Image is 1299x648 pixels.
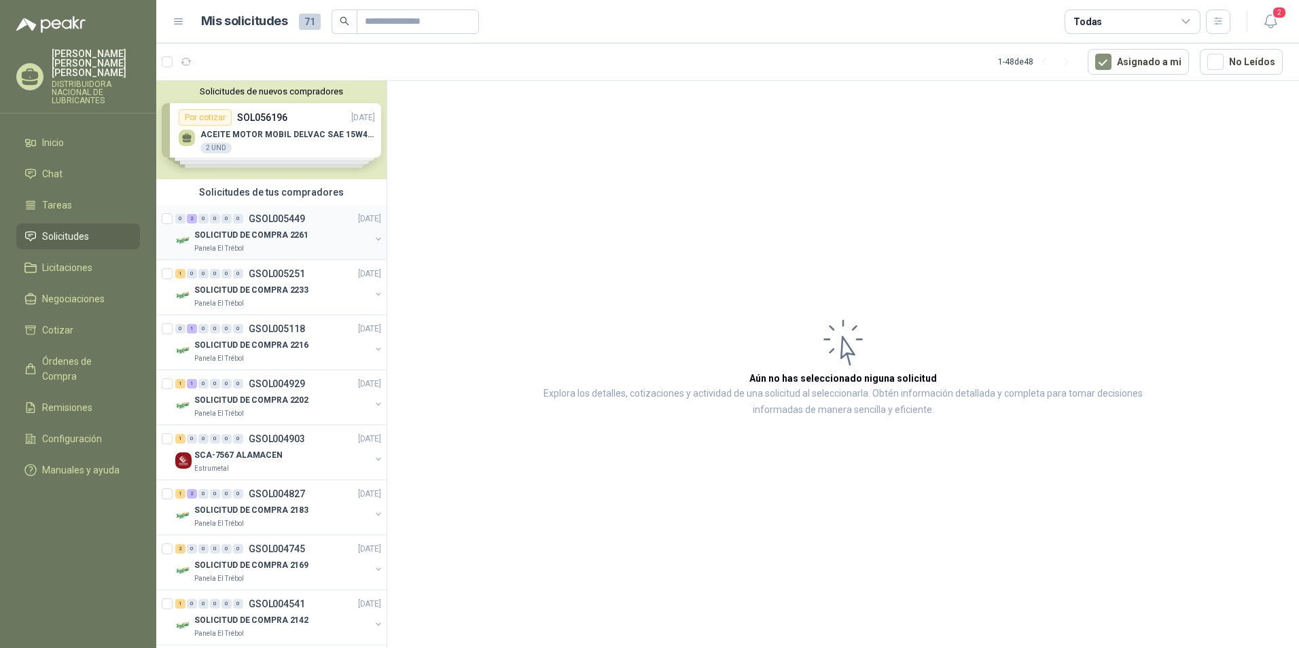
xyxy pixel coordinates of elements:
[194,339,308,352] p: SOLICITUD DE COMPRA 2216
[194,243,244,254] p: Panela El Trébol
[175,266,384,309] a: 1 0 0 0 0 0 GSOL005251[DATE] Company LogoSOLICITUD DE COMPRA 2233Panela El Trébol
[198,214,209,223] div: 0
[198,599,209,609] div: 0
[194,298,244,309] p: Panela El Trébol
[42,291,105,306] span: Negociaciones
[162,86,381,96] button: Solicitudes de nuevos compradores
[198,434,209,444] div: 0
[194,284,308,297] p: SOLICITUD DE COMPRA 2233
[42,260,92,275] span: Licitaciones
[299,14,321,30] span: 71
[221,434,232,444] div: 0
[358,323,381,336] p: [DATE]
[16,286,140,312] a: Negociaciones
[221,214,232,223] div: 0
[175,321,384,364] a: 0 1 0 0 0 0 GSOL005118[DATE] Company LogoSOLICITUD DE COMPRA 2216Panela El Trébol
[42,431,102,446] span: Configuración
[194,449,283,462] p: SCA-7567 ALAMACEN
[249,214,305,223] p: GSOL005449
[1258,10,1283,34] button: 2
[198,269,209,278] div: 0
[210,379,220,389] div: 0
[175,544,185,554] div: 2
[221,489,232,499] div: 0
[233,544,243,554] div: 0
[187,544,197,554] div: 0
[233,324,243,334] div: 0
[175,376,384,419] a: 1 1 0 0 0 0 GSOL004929[DATE] Company LogoSOLICITUD DE COMPRA 2202Panela El Trébol
[198,489,209,499] div: 0
[16,161,140,187] a: Chat
[16,348,140,389] a: Órdenes de Compra
[194,394,308,407] p: SOLICITUD DE COMPRA 2202
[175,489,185,499] div: 1
[156,81,387,179] div: Solicitudes de nuevos compradoresPor cotizarSOL056196[DATE] ACEITE MOTOR MOBIL DELVAC SAE 15W40 F...
[233,214,243,223] div: 0
[175,269,185,278] div: 1
[358,488,381,501] p: [DATE]
[16,16,86,33] img: Logo peakr
[16,317,140,343] a: Cotizar
[16,192,140,218] a: Tareas
[16,130,140,156] a: Inicio
[175,397,192,414] img: Company Logo
[358,598,381,611] p: [DATE]
[52,80,140,105] p: DISTRIBUIDORA NACIONAL DE LUBRICANTES
[175,599,185,609] div: 1
[175,431,384,474] a: 1 0 0 0 0 0 GSOL004903[DATE] Company LogoSCA-7567 ALAMACENEstrumetal
[358,268,381,281] p: [DATE]
[233,269,243,278] div: 0
[210,489,220,499] div: 0
[340,16,349,26] span: search
[249,324,305,334] p: GSOL005118
[210,599,220,609] div: 0
[1200,49,1283,75] button: No Leídos
[42,463,120,478] span: Manuales y ayuda
[210,324,220,334] div: 0
[187,434,197,444] div: 0
[175,541,384,584] a: 2 0 0 0 0 0 GSOL004745[DATE] Company LogoSOLICITUD DE COMPRA 2169Panela El Trébol
[42,229,89,244] span: Solicitudes
[194,408,244,419] p: Panela El Trébol
[156,179,387,205] div: Solicitudes de tus compradores
[221,544,232,554] div: 0
[249,599,305,609] p: GSOL004541
[16,457,140,483] a: Manuales y ayuda
[358,378,381,391] p: [DATE]
[175,617,192,634] img: Company Logo
[194,614,308,627] p: SOLICITUD DE COMPRA 2142
[249,544,305,554] p: GSOL004745
[16,426,140,452] a: Configuración
[42,323,73,338] span: Cotizar
[187,599,197,609] div: 0
[16,223,140,249] a: Solicitudes
[210,544,220,554] div: 0
[175,342,192,359] img: Company Logo
[198,379,209,389] div: 0
[221,599,232,609] div: 0
[210,214,220,223] div: 0
[358,543,381,556] p: [DATE]
[42,354,127,384] span: Órdenes de Compra
[194,518,244,529] p: Panela El Trébol
[175,507,192,524] img: Company Logo
[42,198,72,213] span: Tareas
[175,287,192,304] img: Company Logo
[52,49,140,77] p: [PERSON_NAME] [PERSON_NAME] [PERSON_NAME]
[175,324,185,334] div: 0
[194,229,308,242] p: SOLICITUD DE COMPRA 2261
[249,379,305,389] p: GSOL004929
[187,269,197,278] div: 0
[175,232,192,249] img: Company Logo
[175,452,192,469] img: Company Logo
[175,562,192,579] img: Company Logo
[210,434,220,444] div: 0
[175,434,185,444] div: 1
[233,379,243,389] div: 0
[16,395,140,420] a: Remisiones
[249,489,305,499] p: GSOL004827
[42,166,63,181] span: Chat
[16,255,140,281] a: Licitaciones
[187,324,197,334] div: 1
[221,269,232,278] div: 0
